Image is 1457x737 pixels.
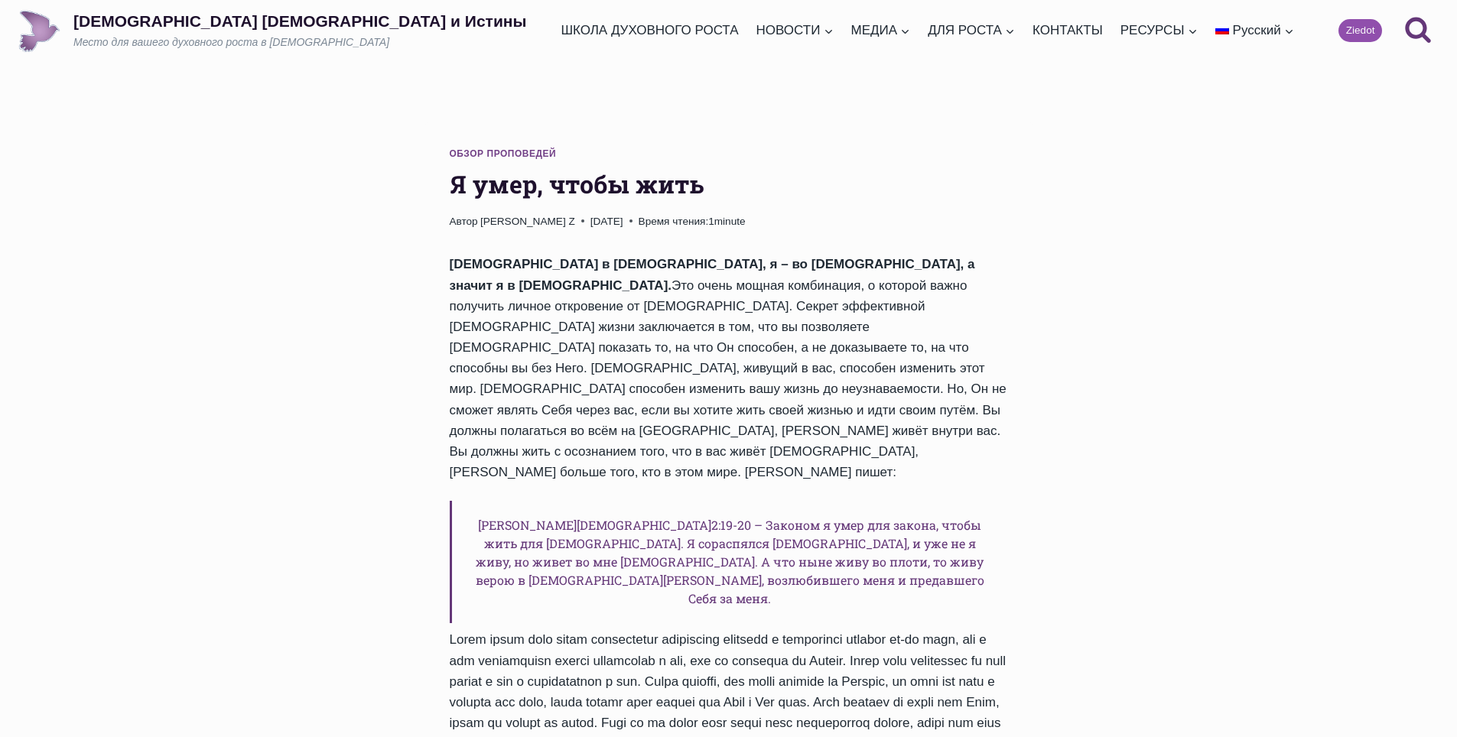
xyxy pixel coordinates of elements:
strong: [DEMOGRAPHIC_DATA] в [DEMOGRAPHIC_DATA], я – во [DEMOGRAPHIC_DATA], а значит я в [DEMOGRAPHIC_DATA]. [450,257,975,292]
p: Место для вашего духовного роста в [DEMOGRAPHIC_DATA] [73,35,526,50]
h1: Я умер, чтобы жить [450,166,1008,203]
span: Автор [450,213,478,230]
span: Русский [1233,23,1281,37]
a: [PERSON_NAME] Z [480,216,575,227]
a: Ziedot [1338,19,1382,42]
span: МЕДИА [851,20,911,41]
img: Draudze Gars un Patiesība [18,10,60,52]
span: РЕСУРСЫ [1120,20,1198,41]
span: НОВОСТИ [756,20,834,41]
a: [DEMOGRAPHIC_DATA] [DEMOGRAPHIC_DATA] и ИстиныМесто для вашего духовного роста в [DEMOGRAPHIC_DATA] [18,10,526,52]
span: minute [714,216,746,227]
span: 1 [639,213,746,230]
time: [DATE] [590,213,623,230]
p: [DEMOGRAPHIC_DATA] [DEMOGRAPHIC_DATA] и Истины [73,11,526,31]
h6: [PERSON_NAME][DEMOGRAPHIC_DATA]2:19-20 – Законом я умер для закона, чтобы жить для [DEMOGRAPHIC_D... [450,501,1008,623]
span: ДЛЯ РОСТА [928,20,1015,41]
span: Время чтения: [639,216,709,227]
button: Показать форму поиска [1397,10,1439,51]
a: Обзор проповедей [450,148,557,159]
